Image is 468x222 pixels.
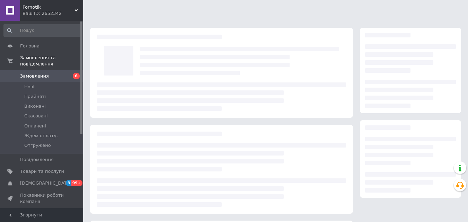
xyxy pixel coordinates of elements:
[24,123,46,129] span: Оплачені
[24,113,48,119] span: Скасовані
[71,180,83,186] span: 99+
[20,43,39,49] span: Головна
[73,73,80,79] span: 6
[20,55,83,67] span: Замовлення та повідомлення
[20,73,49,79] span: Замовлення
[20,180,71,186] span: [DEMOGRAPHIC_DATA]
[20,157,54,163] span: Повідомлення
[20,168,64,175] span: Товари та послуги
[24,84,34,90] span: Нові
[66,180,71,186] span: 3
[23,10,83,17] div: Ваш ID: 2652342
[24,94,46,100] span: Прийняті
[3,24,82,37] input: Пошук
[24,133,58,139] span: Ждём оплату.
[24,103,46,109] span: Виконані
[23,4,74,10] span: Fornotik
[24,142,51,149] span: Отгружено
[20,192,64,205] span: Показники роботи компанії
